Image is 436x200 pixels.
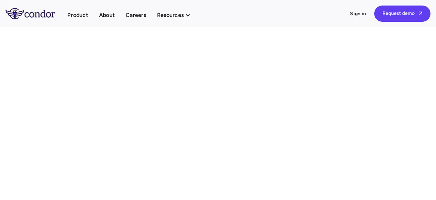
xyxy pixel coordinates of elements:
[157,10,197,20] div: Resources
[126,10,146,20] a: Careers
[419,11,422,16] span: 
[350,10,366,17] a: Sign in
[157,10,184,20] div: Resources
[6,8,67,19] a: home
[374,6,430,22] a: Request demo
[99,10,115,20] a: About
[67,10,88,20] a: Product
